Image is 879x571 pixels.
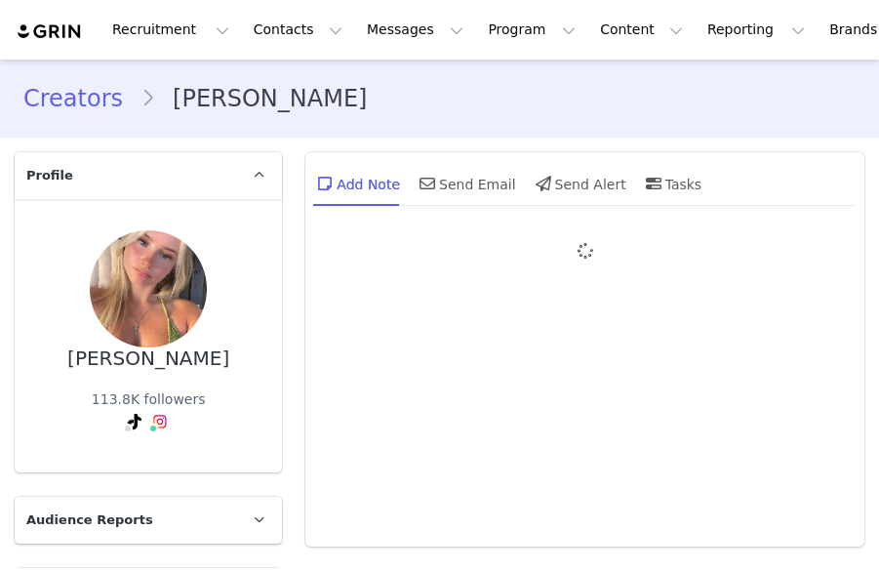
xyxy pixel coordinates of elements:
button: Reporting [696,8,817,52]
button: Content [588,8,695,52]
div: 113.8K followers [92,389,206,410]
img: grin logo [16,22,84,41]
button: Program [476,8,587,52]
div: Tasks [642,160,702,207]
button: Messages [355,8,475,52]
div: Send Email [416,160,516,207]
img: fe680f19-cc33-46a4-b4cf-6e4f1f8efb3e.jpg [90,230,207,347]
div: Send Alert [532,160,626,207]
div: Add Note [313,160,400,207]
span: Profile [26,166,73,185]
button: Contacts [242,8,354,52]
div: [PERSON_NAME] [67,347,229,370]
a: Creators [23,81,140,116]
span: Audience Reports [26,510,153,530]
button: Recruitment [100,8,241,52]
img: instagram.svg [152,414,168,429]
